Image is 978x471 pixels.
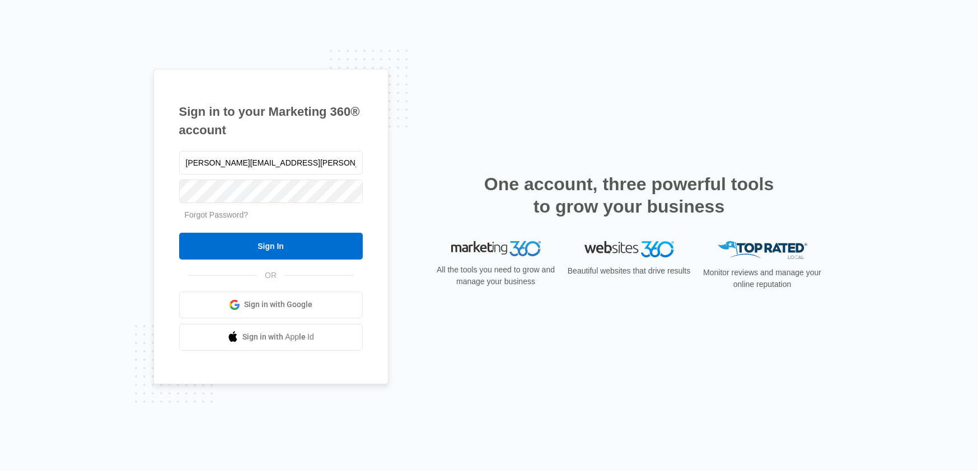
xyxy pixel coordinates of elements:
[451,241,541,257] img: Marketing 360
[179,102,363,139] h1: Sign in to your Marketing 360® account
[257,270,284,281] span: OR
[244,299,312,310] span: Sign in with Google
[433,264,559,288] p: All the tools you need to grow and manage your business
[567,265,692,277] p: Beautiful websites that drive results
[179,233,363,260] input: Sign In
[179,324,363,351] a: Sign in with Apple Id
[584,241,674,257] img: Websites 360
[700,267,825,290] p: Monitor reviews and manage your online reputation
[242,331,314,343] span: Sign in with Apple Id
[718,241,807,260] img: Top Rated Local
[179,291,363,318] a: Sign in with Google
[179,151,363,175] input: Email
[481,173,778,218] h2: One account, three powerful tools to grow your business
[185,210,249,219] a: Forgot Password?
